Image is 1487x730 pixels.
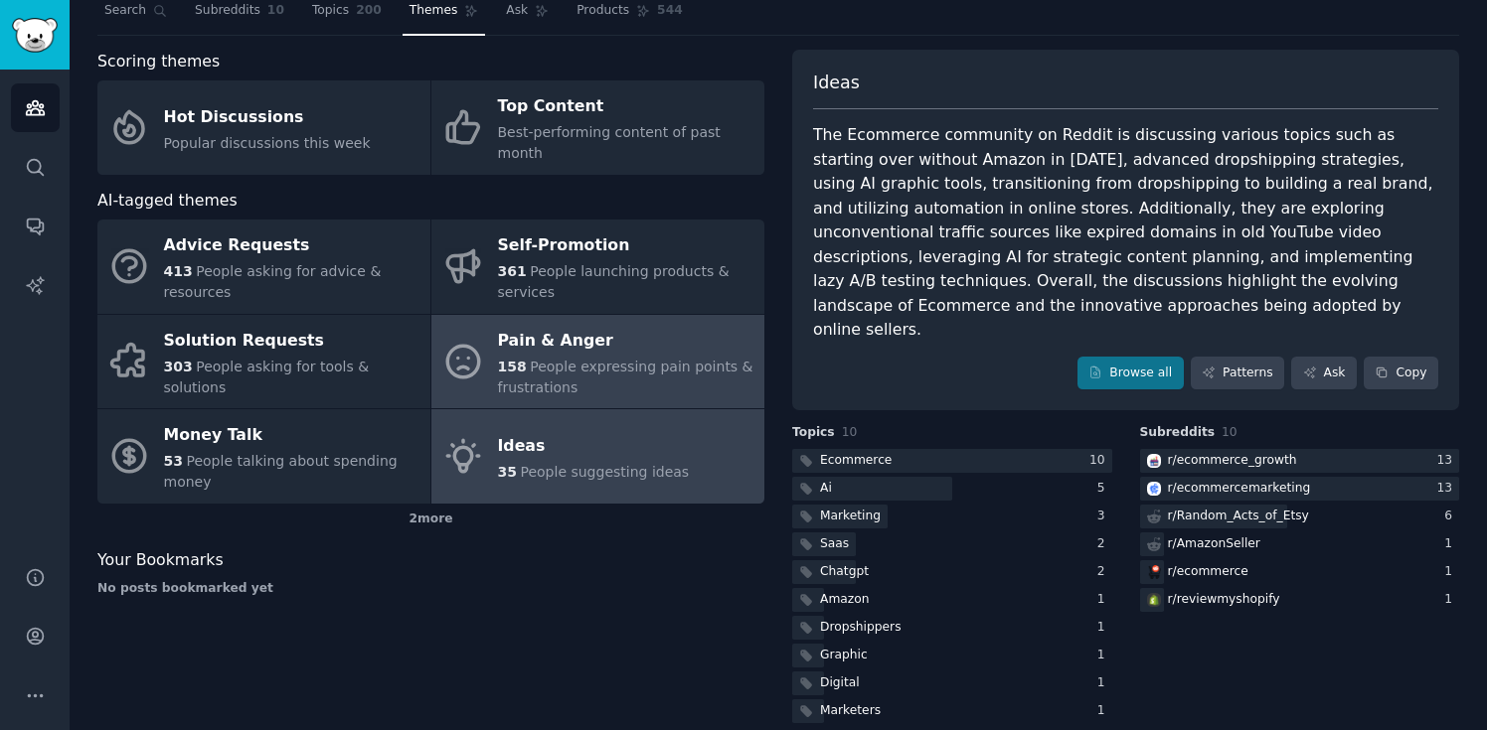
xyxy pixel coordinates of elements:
img: ecommerce_growth [1147,454,1161,468]
span: 158 [498,359,527,374]
span: 413 [164,263,193,279]
div: Saas [820,535,849,553]
div: Graphic [820,647,868,664]
a: Digital1 [792,671,1112,696]
span: 10 [1222,425,1238,439]
img: ecommerce [1147,565,1161,579]
span: 544 [657,2,683,20]
a: Amazon1 [792,588,1112,613]
span: People suggesting ideas [520,464,689,480]
span: Themes [410,2,458,20]
span: Ideas [813,71,860,95]
div: Ai [820,480,832,498]
a: reviewmyshopifyr/reviewmyshopify1 [1140,588,1460,613]
span: People talking about spending money [164,453,398,490]
span: Ask [506,2,528,20]
a: Pain & Anger158People expressing pain points & frustrations [431,315,764,409]
a: Marketing3 [792,505,1112,529]
div: No posts bookmarked yet [97,580,764,598]
div: 5 [1097,480,1112,498]
div: Marketers [820,702,881,720]
span: 200 [356,2,382,20]
span: Topics [792,424,835,442]
img: ecommercemarketing [1147,482,1161,496]
div: 1 [1097,647,1112,664]
div: Pain & Anger [498,325,754,357]
div: Ecommerce [820,452,892,470]
a: Ai5 [792,477,1112,502]
span: 10 [267,2,284,20]
a: r/Random_Acts_of_Etsy6 [1140,505,1460,529]
div: The Ecommerce community on Reddit is discussing various topics such as starting over without Amaz... [813,123,1438,343]
div: Advice Requests [164,230,420,262]
span: Scoring themes [97,50,220,74]
div: 13 [1436,480,1459,498]
div: Self-Promotion [498,230,754,262]
span: Topics [312,2,349,20]
a: Ecommerce10 [792,449,1112,474]
span: Subreddits [1140,424,1216,442]
span: 361 [498,263,527,279]
div: 1 [1444,563,1459,581]
div: Solution Requests [164,325,420,357]
a: Graphic1 [792,644,1112,668]
a: Top ContentBest-performing content of past month [431,80,764,175]
div: Top Content [498,91,754,123]
a: ecommercemarketingr/ecommercemarketing13 [1140,477,1460,502]
div: r/ ecommerce_growth [1168,452,1297,470]
button: Copy [1364,357,1438,390]
div: Dropshippers [820,619,902,637]
span: 10 [842,425,858,439]
div: Hot Discussions [164,101,371,133]
span: People launching products & services [498,263,730,300]
div: 1 [1444,591,1459,609]
span: 53 [164,453,183,469]
a: Browse all [1077,357,1184,390]
a: Patterns [1191,357,1284,390]
div: Digital [820,674,860,692]
div: 2 [1097,535,1112,553]
a: Saas2 [792,532,1112,557]
a: Chatgpt2 [792,560,1112,585]
div: Marketing [820,508,881,525]
span: Popular discussions this week [164,135,371,151]
div: 2 [1097,563,1112,581]
span: Best-performing content of past month [498,124,721,161]
div: 2 more [97,504,764,535]
span: 35 [498,464,517,480]
a: Marketers1 [792,699,1112,724]
a: Self-Promotion361People launching products & services [431,219,764,314]
a: Ask [1291,357,1357,390]
span: People expressing pain points & frustrations [498,359,753,395]
div: 13 [1436,452,1459,470]
img: GummySearch logo [12,18,58,53]
span: Products [577,2,629,20]
span: AI-tagged themes [97,189,238,214]
a: Dropshippers1 [792,616,1112,641]
a: Advice Requests413People asking for advice & resources [97,219,430,314]
a: Money Talk53People talking about spending money [97,409,430,504]
div: Money Talk [164,420,420,452]
div: 1 [1444,535,1459,553]
a: Solution Requests303People asking for tools & solutions [97,315,430,409]
div: r/ ecommercemarketing [1168,480,1311,498]
span: Search [104,2,146,20]
div: Amazon [820,591,870,609]
div: 6 [1444,508,1459,525]
a: ecommercer/ecommerce1 [1140,560,1460,585]
div: 3 [1097,508,1112,525]
a: Ideas35People suggesting ideas [431,409,764,504]
div: r/ reviewmyshopify [1168,591,1280,609]
a: r/AmazonSeller1 [1140,532,1460,557]
div: 1 [1097,702,1112,720]
div: r/ ecommerce [1168,563,1248,581]
div: Chatgpt [820,563,869,581]
div: 10 [1089,452,1112,470]
img: reviewmyshopify [1147,593,1161,607]
span: Your Bookmarks [97,548,224,573]
div: 1 [1097,674,1112,692]
div: r/ AmazonSeller [1168,535,1260,553]
div: 1 [1097,591,1112,609]
span: People asking for tools & solutions [164,359,370,395]
a: ecommerce_growthr/ecommerce_growth13 [1140,449,1460,474]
